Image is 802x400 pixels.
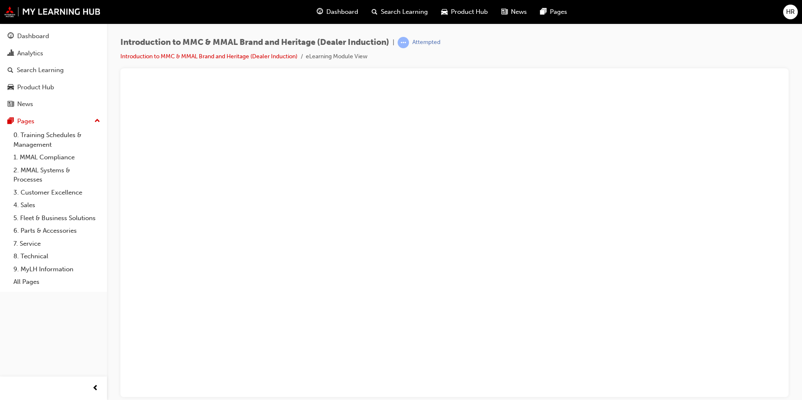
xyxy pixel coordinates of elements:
[786,7,795,17] span: HR
[495,3,534,21] a: news-iconNews
[8,84,14,91] span: car-icon
[412,39,440,47] div: Attempted
[17,99,33,109] div: News
[381,7,428,17] span: Search Learning
[3,62,104,78] a: Search Learning
[393,38,394,47] span: |
[4,6,101,17] img: mmal
[3,114,104,129] button: Pages
[8,50,14,57] span: chart-icon
[17,117,34,126] div: Pages
[10,224,104,237] a: 6. Parts & Accessories
[398,37,409,48] span: learningRecordVerb_ATTEMPT-icon
[435,3,495,21] a: car-iconProduct Hub
[372,7,378,17] span: search-icon
[10,186,104,199] a: 3. Customer Excellence
[3,29,104,44] a: Dashboard
[10,263,104,276] a: 9. MyLH Information
[10,275,104,288] a: All Pages
[10,237,104,250] a: 7. Service
[306,52,367,62] li: eLearning Module View
[501,7,508,17] span: news-icon
[10,212,104,225] a: 5. Fleet & Business Solutions
[17,65,64,75] div: Search Learning
[10,164,104,186] a: 2. MMAL Systems & Processes
[3,27,104,114] button: DashboardAnalyticsSearch LearningProduct HubNews
[3,96,104,112] a: News
[310,3,365,21] a: guage-iconDashboard
[550,7,567,17] span: Pages
[540,7,547,17] span: pages-icon
[92,383,99,394] span: prev-icon
[10,199,104,212] a: 4. Sales
[10,250,104,263] a: 8. Technical
[365,3,435,21] a: search-iconSearch Learning
[326,7,358,17] span: Dashboard
[17,49,43,58] div: Analytics
[3,46,104,61] a: Analytics
[451,7,488,17] span: Product Hub
[534,3,574,21] a: pages-iconPages
[10,151,104,164] a: 1. MMAL Compliance
[783,5,798,19] button: HR
[317,7,323,17] span: guage-icon
[94,116,100,127] span: up-icon
[441,7,448,17] span: car-icon
[10,129,104,151] a: 0. Training Schedules & Management
[511,7,527,17] span: News
[3,80,104,95] a: Product Hub
[8,118,14,125] span: pages-icon
[120,53,297,60] a: Introduction to MMC & MMAL Brand and Heritage (Dealer Induction)
[120,38,389,47] span: Introduction to MMC & MMAL Brand and Heritage (Dealer Induction)
[8,67,13,74] span: search-icon
[8,33,14,40] span: guage-icon
[17,83,54,92] div: Product Hub
[17,31,49,41] div: Dashboard
[8,101,14,108] span: news-icon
